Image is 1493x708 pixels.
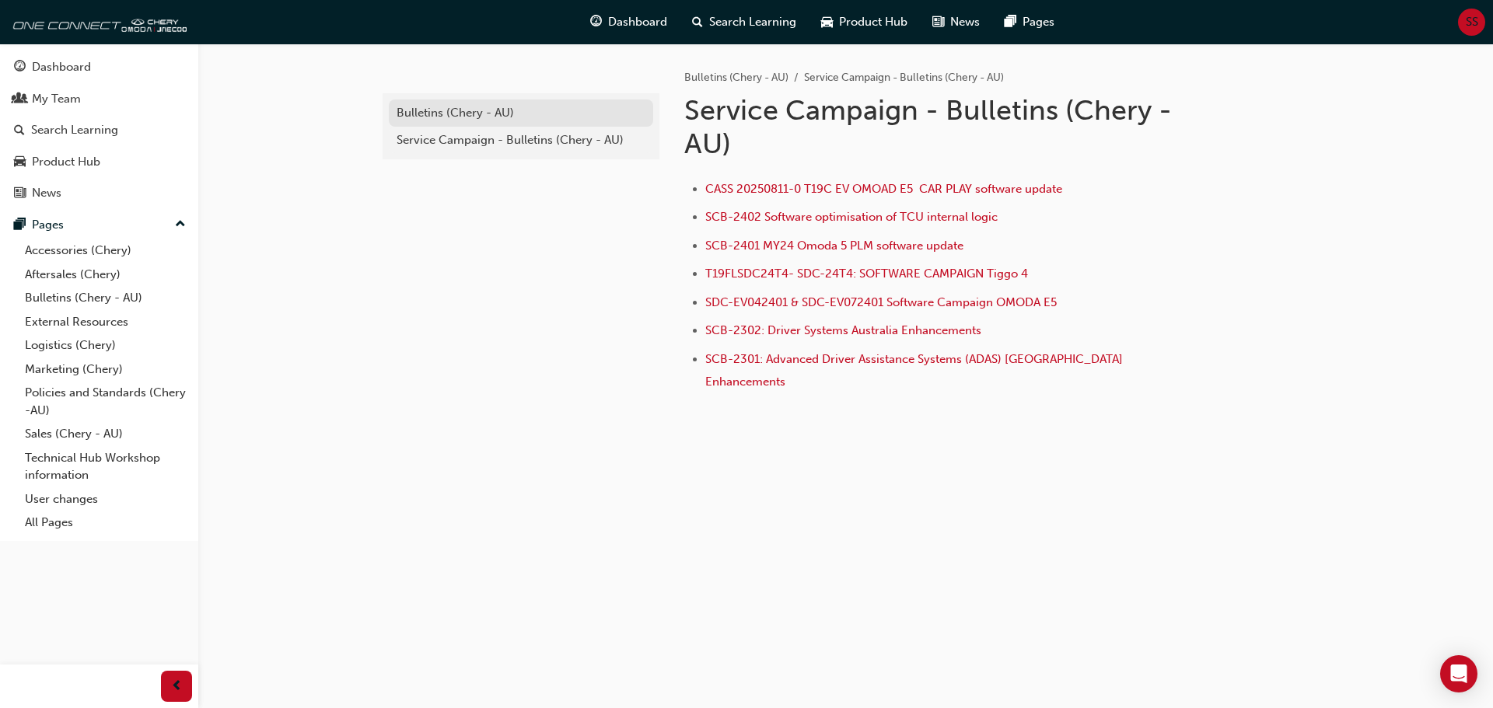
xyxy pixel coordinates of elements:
[705,182,1062,196] a: CASS 20250811-0 T19C EV OMOAD E5 CAR PLAY software update
[705,323,981,337] a: SCB-2302: Driver Systems Australia Enhancements
[950,13,980,31] span: News
[1005,12,1016,32] span: pages-icon
[32,184,61,202] div: News
[692,12,703,32] span: search-icon
[608,13,667,31] span: Dashboard
[590,12,602,32] span: guage-icon
[6,179,192,208] a: News
[14,218,26,232] span: pages-icon
[705,295,1057,309] a: SDC-EV042401 & SDC-EV072401 Software Campaign OMODA E5
[709,13,796,31] span: Search Learning
[32,216,64,234] div: Pages
[578,6,680,38] a: guage-iconDashboard
[932,12,944,32] span: news-icon
[389,99,653,127] a: Bulletins (Chery - AU)
[1466,13,1478,31] span: SS
[804,69,1004,87] li: Service Campaign - Bulletins (Chery - AU)
[1023,13,1054,31] span: Pages
[6,116,192,145] a: Search Learning
[1458,9,1485,36] button: SS
[14,187,26,201] span: news-icon
[19,381,192,422] a: Policies and Standards (Chery -AU)
[1440,655,1477,692] div: Open Intercom Messenger
[19,239,192,263] a: Accessories (Chery)
[19,286,192,310] a: Bulletins (Chery - AU)
[14,61,26,75] span: guage-icon
[14,92,26,106] span: people-icon
[920,6,992,38] a: news-iconNews
[680,6,809,38] a: search-iconSearch Learning
[684,93,1194,161] h1: Service Campaign - Bulletins (Chery - AU)
[705,210,998,224] a: SCB-2402 Software optimisation of TCU internal logic
[175,214,186,235] span: up-icon
[6,53,192,82] a: Dashboard
[839,13,907,31] span: Product Hub
[6,148,192,176] a: Product Hub
[19,487,192,511] a: User changes
[19,357,192,382] a: Marketing (Chery)
[19,446,192,487] a: Technical Hub Workshop information
[992,6,1067,38] a: pages-iconPages
[19,263,192,287] a: Aftersales (Chery)
[397,104,645,122] div: Bulletins (Chery - AU)
[32,153,100,171] div: Product Hub
[6,85,192,113] a: My Team
[705,352,1126,389] a: SCB-2301: Advanced Driver Assistance Systems (ADAS) [GEOGRAPHIC_DATA] Enhancements
[8,6,187,37] img: oneconnect
[705,239,963,253] a: SCB-2401 MY24 Omoda 5 PLM software update
[705,267,1028,281] a: T19FLSDC24T4- SDC-24T4: SOFTWARE CAMPAIGN Tiggo 4
[32,58,91,76] div: Dashboard
[14,155,26,169] span: car-icon
[19,511,192,535] a: All Pages
[6,50,192,211] button: DashboardMy TeamSearch LearningProduct HubNews
[32,90,81,108] div: My Team
[684,71,788,84] a: Bulletins (Chery - AU)
[389,127,653,154] a: Service Campaign - Bulletins (Chery - AU)
[19,422,192,446] a: Sales (Chery - AU)
[19,310,192,334] a: External Resources
[821,12,833,32] span: car-icon
[171,677,183,696] span: prev-icon
[31,121,118,139] div: Search Learning
[6,211,192,239] button: Pages
[14,124,25,138] span: search-icon
[397,131,645,149] div: Service Campaign - Bulletins (Chery - AU)
[809,6,920,38] a: car-iconProduct Hub
[19,333,192,357] a: Logistics (Chery)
